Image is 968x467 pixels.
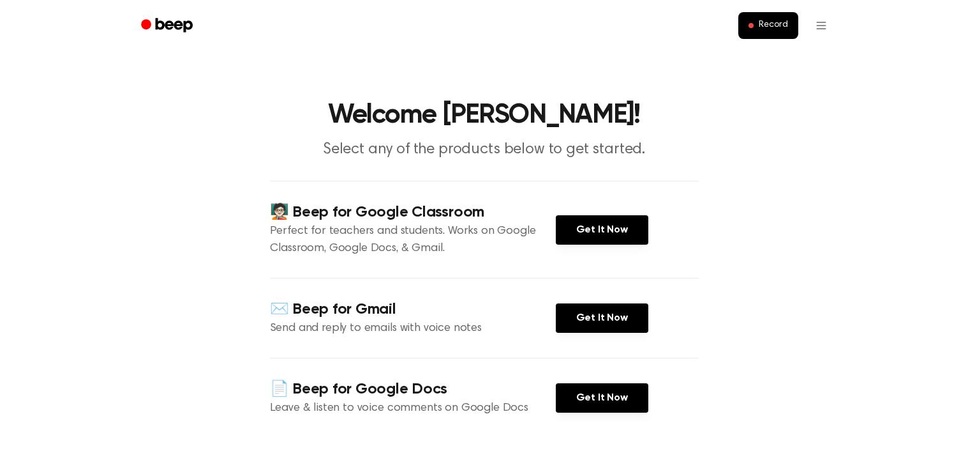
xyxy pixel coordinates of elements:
[270,320,556,337] p: Send and reply to emails with voice notes
[270,202,556,223] h4: 🧑🏻‍🏫 Beep for Google Classroom
[270,400,556,417] p: Leave & listen to voice comments on Google Docs
[270,299,556,320] h4: ✉️ Beep for Gmail
[270,223,556,257] p: Perfect for teachers and students. Works on Google Classroom, Google Docs, & Gmail.
[556,303,648,333] a: Get It Now
[270,379,556,400] h4: 📄 Beep for Google Docs
[132,13,204,38] a: Beep
[239,139,729,160] p: Select any of the products below to get started.
[759,20,787,31] span: Record
[738,12,798,39] button: Record
[158,102,811,129] h1: Welcome [PERSON_NAME]!
[556,215,648,245] a: Get It Now
[556,383,648,413] a: Get It Now
[806,10,837,41] button: Open menu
